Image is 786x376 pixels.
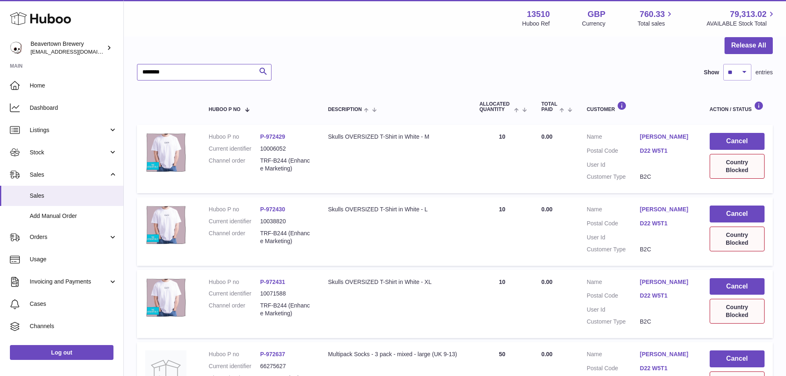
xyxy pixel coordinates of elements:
[209,229,260,245] dt: Channel order
[30,255,117,263] span: Usage
[541,102,557,112] span: Total paid
[725,37,773,54] button: Release All
[587,306,640,314] dt: User Id
[640,147,693,155] a: D22 W5T1
[541,351,552,357] span: 0.00
[209,290,260,298] dt: Current identifier
[527,9,550,20] strong: 13510
[640,9,665,20] span: 760.33
[31,40,105,56] div: Beavertown Brewery
[640,318,693,326] dd: B2C
[706,20,776,28] span: AVAILABLE Stock Total
[260,157,312,173] dd: TRF-B244 (Enhance Marketing)
[479,102,512,112] span: ALLOCATED Quantity
[209,350,260,358] dt: Huboo P no
[587,364,640,374] dt: Postal Code
[30,104,117,112] span: Dashboard
[30,212,117,220] span: Add Manual Order
[260,218,312,225] dd: 10038820
[587,220,640,229] dt: Postal Code
[209,362,260,370] dt: Current identifier
[587,278,640,288] dt: Name
[587,147,640,157] dt: Postal Code
[710,350,765,367] button: Cancel
[587,101,693,112] div: Customer
[471,125,533,193] td: 10
[587,350,640,360] dt: Name
[704,69,719,76] label: Show
[260,206,285,213] a: P-972430
[209,107,241,112] span: Huboo P no
[260,302,312,317] dd: TRF-B244 (Enhance Marketing)
[710,101,765,112] div: Action / Status
[260,279,285,285] a: P-972431
[145,278,186,317] img: Beavertown-Summer-Merch-White-Tshirt.png
[582,20,606,28] div: Currency
[145,133,186,172] img: Beavertown-Summer-Merch-White-Tshirt.png
[328,206,463,213] div: Skulls OVERSIZED T-Shirt in White - L
[587,161,640,169] dt: User Id
[640,220,693,227] a: D22 W5T1
[30,192,117,200] span: Sales
[755,69,773,76] span: entries
[471,270,533,338] td: 10
[588,9,605,20] strong: GBP
[730,9,767,20] span: 79,313.02
[587,234,640,241] dt: User Id
[328,133,463,141] div: Skulls OVERSIZED T-Shirt in White - M
[587,173,640,181] dt: Customer Type
[260,290,312,298] dd: 10071588
[640,173,693,181] dd: B2C
[209,145,260,153] dt: Current identifier
[587,133,640,143] dt: Name
[10,345,113,360] a: Log out
[587,318,640,326] dt: Customer Type
[209,302,260,317] dt: Channel order
[30,171,109,179] span: Sales
[640,350,693,358] a: [PERSON_NAME]
[587,206,640,215] dt: Name
[710,206,765,222] button: Cancel
[471,197,533,266] td: 10
[260,351,285,357] a: P-972637
[30,278,109,286] span: Invoicing and Payments
[30,300,117,308] span: Cases
[260,145,312,153] dd: 10006052
[710,227,765,251] div: Country Blocked
[209,157,260,173] dt: Channel order
[209,206,260,213] dt: Huboo P no
[710,299,765,324] div: Country Blocked
[30,82,117,90] span: Home
[640,364,693,372] a: D22 W5T1
[260,362,312,370] dd: 66275627
[710,133,765,150] button: Cancel
[541,206,552,213] span: 0.00
[30,233,109,241] span: Orders
[640,292,693,300] a: D22 W5T1
[10,42,22,54] img: internalAdmin-13510@internal.huboo.com
[328,278,463,286] div: Skulls OVERSIZED T-Shirt in White - XL
[328,350,463,358] div: Multipack Socks - 3 pack - mixed - large (UK 9-13)
[30,322,117,330] span: Channels
[260,133,285,140] a: P-972429
[145,206,186,245] img: Beavertown-Summer-Merch-White-Tshirt.png
[541,133,552,140] span: 0.00
[209,218,260,225] dt: Current identifier
[640,278,693,286] a: [PERSON_NAME]
[587,292,640,302] dt: Postal Code
[637,20,674,28] span: Total sales
[587,246,640,253] dt: Customer Type
[710,278,765,295] button: Cancel
[706,9,776,28] a: 79,313.02 AVAILABLE Stock Total
[209,278,260,286] dt: Huboo P no
[209,133,260,141] dt: Huboo P no
[30,149,109,156] span: Stock
[260,229,312,245] dd: TRF-B244 (Enhance Marketing)
[637,9,674,28] a: 760.33 Total sales
[640,246,693,253] dd: B2C
[640,206,693,213] a: [PERSON_NAME]
[640,133,693,141] a: [PERSON_NAME]
[31,48,121,55] span: [EMAIL_ADDRESS][DOMAIN_NAME]
[30,126,109,134] span: Listings
[541,279,552,285] span: 0.00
